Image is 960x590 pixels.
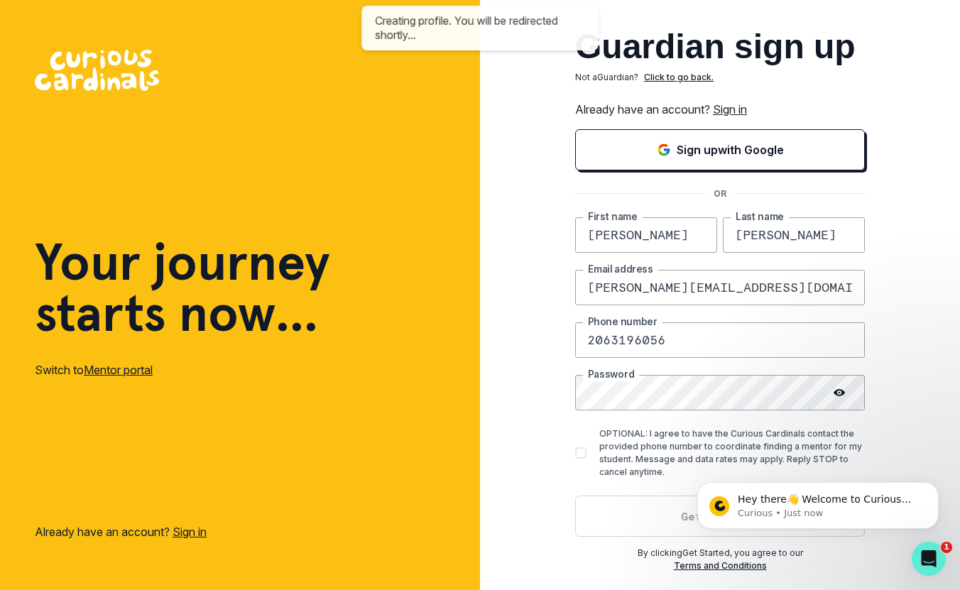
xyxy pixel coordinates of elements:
p: OR [705,187,735,200]
button: Sign in with Google (GSuite) [575,129,865,170]
a: Sign in [713,102,747,116]
span: 1 [941,542,952,553]
button: Get started [575,496,865,537]
p: Already have an account? [35,523,207,540]
iframe: Intercom notifications message [676,452,960,552]
h2: Guardian sign up [575,30,865,64]
iframe: Intercom live chat [912,542,946,576]
div: Creating profile. You will be redirected shortly... [370,20,590,50]
h1: Your journey starts now... [35,236,330,339]
p: By clicking Get Started , you agree to our [575,547,865,559]
a: Terms and Conditions [674,560,767,571]
p: OPTIONAL: I agree to have the Curious Cardinals contact the provided phone number to coordinate f... [599,427,865,479]
p: Not a Guardian ? [575,71,638,84]
p: Sign up with Google [677,141,784,158]
p: Click to go back. [644,71,714,84]
img: Curious Cardinals Logo [35,50,159,91]
p: Already have an account? [575,101,865,118]
a: Sign in [173,525,207,539]
a: Mentor portal [84,363,153,377]
span: Switch to [35,363,84,377]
